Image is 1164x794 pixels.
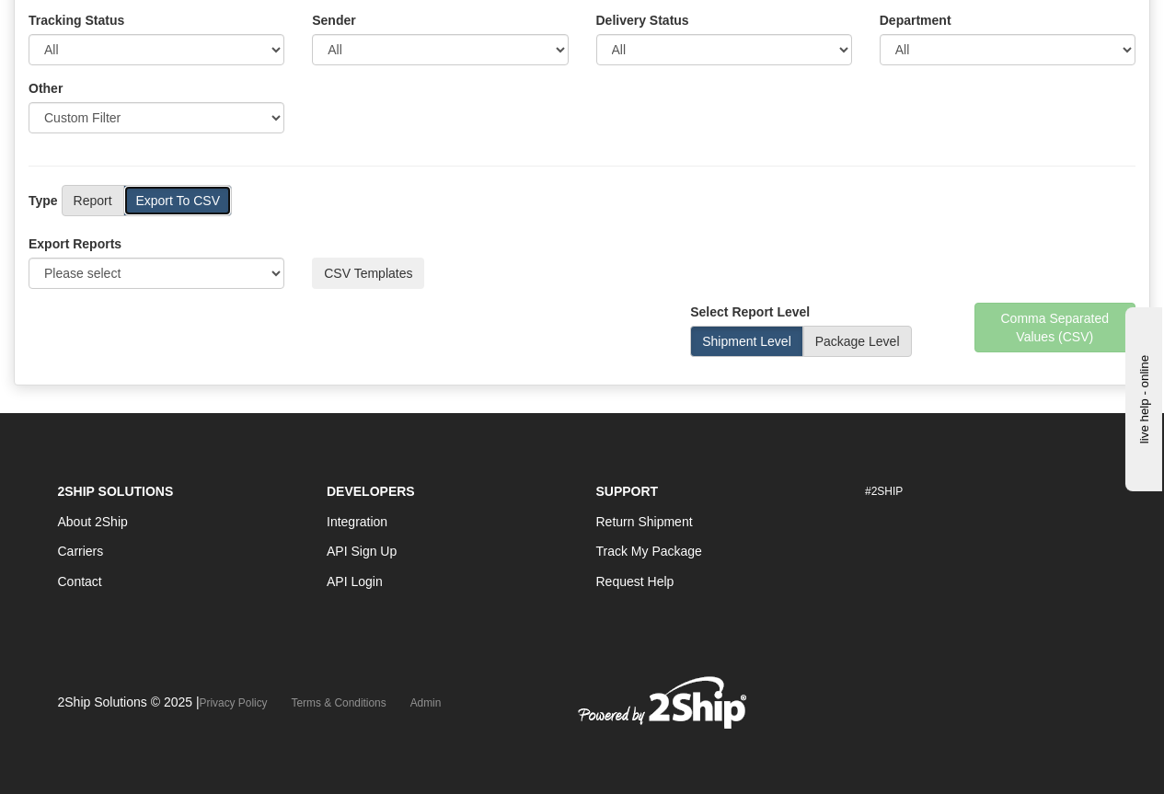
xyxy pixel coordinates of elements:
[29,79,63,98] label: Other
[865,486,1107,498] h6: #2SHIP
[596,34,852,65] select: Please ensure data set in report has been RECENTLY tracked from your Shipment History
[803,326,912,357] label: Package Level
[58,574,102,589] a: Contact
[690,303,810,321] label: Select Report Level
[200,696,268,709] a: Privacy Policy
[58,544,104,558] a: Carriers
[29,11,124,29] label: Tracking Status
[974,303,1136,352] button: Comma Separated Values (CSV)
[58,484,174,499] strong: 2Ship Solutions
[292,696,386,709] a: Terms & Conditions
[327,574,383,589] a: API Login
[690,326,803,357] label: Shipment Level
[29,191,58,210] label: Type
[880,11,951,29] label: Department
[29,235,121,253] label: Export Reports
[410,696,442,709] a: Admin
[327,514,387,529] a: Integration
[596,514,693,529] a: Return Shipment
[596,11,689,29] label: Please ensure data set in report has been RECENTLY tracked from your Shipment History
[14,16,170,29] div: live help - online
[596,484,659,499] strong: Support
[596,544,702,558] a: Track My Package
[58,695,268,709] span: 2Ship Solutions © 2025 |
[312,258,424,289] button: CSV Templates
[58,514,128,529] a: About 2Ship
[596,574,674,589] a: Request Help
[327,544,397,558] a: API Sign Up
[327,484,415,499] strong: Developers
[1122,303,1162,490] iframe: chat widget
[123,185,232,216] label: Export To CSV
[62,185,124,216] label: Report
[312,11,355,29] label: Sender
